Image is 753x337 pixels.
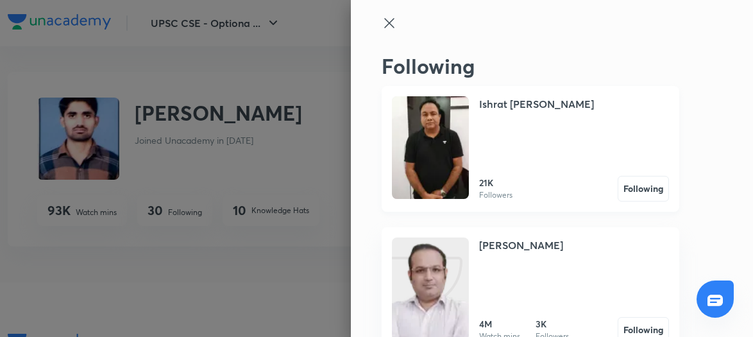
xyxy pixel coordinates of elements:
[479,176,512,189] h6: 21K
[618,176,669,202] button: Following
[382,54,679,78] h2: Following
[392,96,469,199] img: Unacademy
[536,317,569,331] h6: 3K
[479,317,520,331] h6: 4M
[479,96,594,112] h4: Ishrat [PERSON_NAME]
[382,86,679,212] a: UnacademyIshrat [PERSON_NAME]21KFollowersFollowing
[479,189,512,201] p: Followers
[479,238,563,253] h4: [PERSON_NAME]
